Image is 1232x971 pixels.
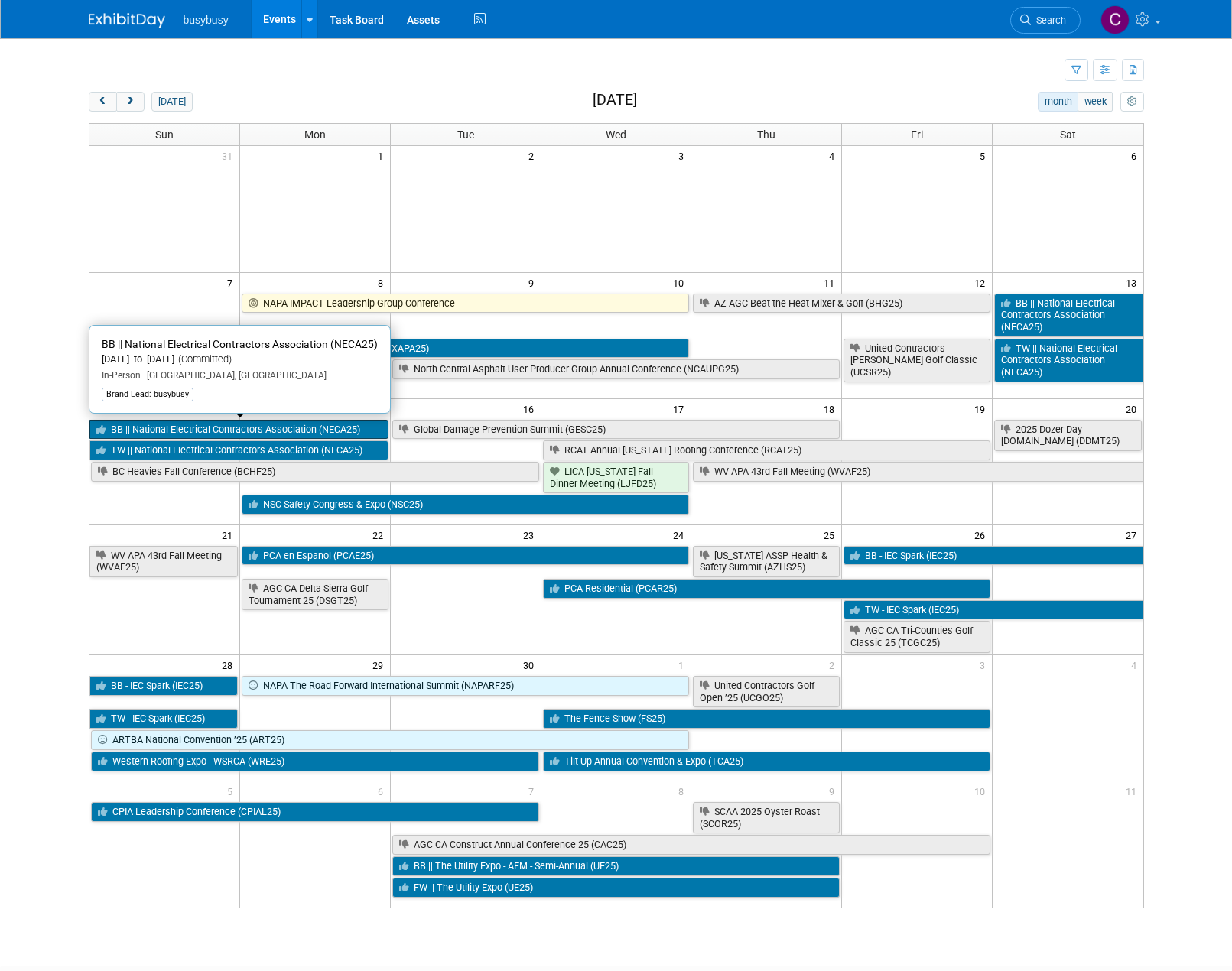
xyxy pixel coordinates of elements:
[1124,781,1143,801] span: 11
[1130,146,1143,165] span: 6
[693,462,1143,482] a: WV APA 43rd Fall Meeting (WVAF25)
[994,294,1143,337] a: BB || National Electrical Contractors Association (NECA25)
[671,273,691,292] span: 10
[827,781,841,801] span: 9
[522,525,541,544] span: 23
[978,146,992,165] span: 5
[527,273,541,292] span: 9
[1060,128,1076,141] span: Sat
[973,273,992,292] span: 12
[978,655,992,674] span: 3
[973,781,992,801] span: 10
[242,339,690,359] a: TX Asphalt Annual Meeting (TXAPA25)
[693,546,840,577] a: [US_STATE] ASSP Health & Safety Summit (AZHS25)
[91,802,539,822] a: CPIA Leadership Conference (CPIAL25)
[242,676,690,696] a: NAPA The Road Forward International Summit (NAPARF25)
[392,856,840,876] a: BB || The Utility Expo - AEM - Semi-Annual (UE25)
[1127,97,1137,107] i: Personalize Calendar
[91,752,539,771] a: Western Roofing Expo - WSRCA (WRE25)
[693,676,840,707] a: United Contractors Golf Open ’25 (UCGO25)
[593,92,637,109] h2: [DATE]
[457,128,474,141] span: Tue
[392,420,840,440] a: Global Damage Prevention Summit (GESC25)
[1031,15,1066,26] span: Search
[844,621,990,652] a: AGC CA Tri-Counties Golf Classic 25 (TCGC25)
[911,128,923,141] span: Fri
[822,273,841,292] span: 11
[543,462,690,493] a: LICA [US_STATE] Fall Dinner Meeting (LJFD25)
[89,13,165,28] img: ExhibitDay
[827,655,841,674] span: 2
[522,655,541,674] span: 30
[677,781,691,801] span: 8
[844,546,1143,566] a: BB - IEC Spark (IEC25)
[1124,525,1143,544] span: 27
[693,294,990,313] a: AZ AGC Beat the Heat Mixer & Golf (BHG25)
[242,294,690,313] a: NAPA IMPACT Leadership Group Conference
[1010,7,1081,34] a: Search
[226,273,239,292] span: 7
[994,339,1143,382] a: TW || National Electrical Contractors Association (NECA25)
[155,128,174,141] span: Sun
[89,709,238,729] a: TW - IEC Spark (IEC25)
[242,579,388,610] a: AGC CA Delta Sierra Golf Tournament 25 (DSGT25)
[844,600,1143,620] a: TW - IEC Spark (IEC25)
[102,370,141,381] span: In-Person
[220,655,239,674] span: 28
[522,399,541,418] span: 16
[102,338,378,350] span: BB || National Electrical Contractors Association (NECA25)
[1078,92,1113,112] button: week
[89,440,388,460] a: TW || National Electrical Contractors Association (NECA25)
[693,802,840,833] a: SCAA 2025 Oyster Roast (SCOR25)
[677,146,691,165] span: 3
[527,146,541,165] span: 2
[844,339,990,382] a: United Contractors [PERSON_NAME] Golf Classic (UCSR25)
[174,353,232,365] span: (Committed)
[91,730,690,750] a: ARTBA National Convention ’25 (ART25)
[89,420,388,440] a: BB || National Electrical Contractors Association (NECA25)
[89,546,238,577] a: WV APA 43rd Fall Meeting (WVAF25)
[89,92,117,112] button: prev
[606,128,626,141] span: Wed
[220,146,239,165] span: 31
[1100,5,1130,34] img: Collin Larson
[141,370,327,381] span: [GEOGRAPHIC_DATA], [GEOGRAPHIC_DATA]
[304,128,326,141] span: Mon
[757,128,775,141] span: Thu
[1130,655,1143,674] span: 4
[543,709,991,729] a: The Fence Show (FS25)
[827,146,841,165] span: 4
[527,781,541,801] span: 7
[91,462,539,482] a: BC Heavies Fall Conference (BCHF25)
[1038,92,1078,112] button: month
[242,495,690,515] a: NSC Safety Congress & Expo (NSC25)
[677,655,691,674] span: 1
[242,546,690,566] a: PCA en Espanol (PCAE25)
[671,399,691,418] span: 17
[543,440,991,460] a: RCAT Annual [US_STATE] Roofing Conference (RCAT25)
[102,353,378,366] div: [DATE] to [DATE]
[116,92,145,112] button: next
[973,399,992,418] span: 19
[392,878,840,898] a: FW || The Utility Expo (UE25)
[151,92,192,112] button: [DATE]
[392,835,990,855] a: AGC CA Construct Annual Conference 25 (CAC25)
[220,525,239,544] span: 21
[89,676,238,696] a: BB - IEC Spark (IEC25)
[1124,273,1143,292] span: 13
[376,273,390,292] span: 8
[1124,399,1143,418] span: 20
[376,146,390,165] span: 1
[543,579,991,599] a: PCA Residential (PCAR25)
[371,655,390,674] span: 29
[973,525,992,544] span: 26
[226,781,239,801] span: 5
[102,388,193,401] div: Brand Lead: busybusy
[1120,92,1143,112] button: myCustomButton
[376,781,390,801] span: 6
[671,525,691,544] span: 24
[184,14,229,26] span: busybusy
[994,420,1141,451] a: 2025 Dozer Day [DOMAIN_NAME] (DDMT25)
[822,525,841,544] span: 25
[822,399,841,418] span: 18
